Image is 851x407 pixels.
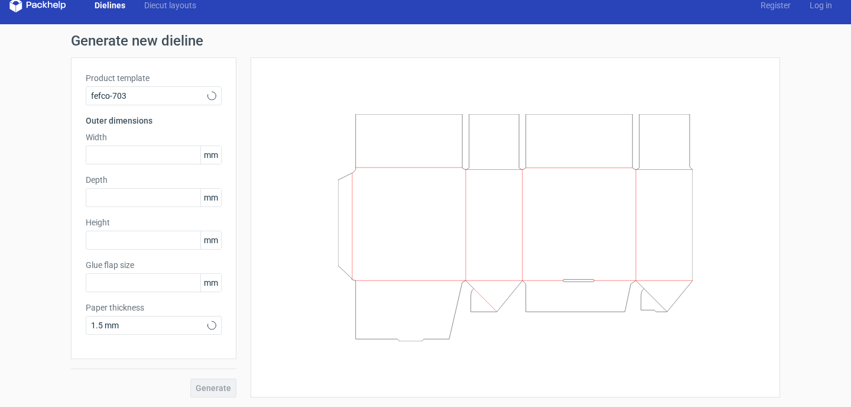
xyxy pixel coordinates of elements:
label: Height [86,217,222,228]
label: Glue flap size [86,259,222,271]
label: Paper thickness [86,302,222,314]
h3: Outer dimensions [86,115,222,127]
label: Product template [86,72,222,84]
span: mm [200,231,221,249]
h1: Generate new dieline [71,34,780,48]
span: mm [200,274,221,292]
label: Width [86,131,222,143]
span: mm [200,189,221,206]
span: mm [200,146,221,164]
label: Depth [86,174,222,186]
span: 1.5 mm [91,319,207,331]
span: fefco-703 [91,90,207,102]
